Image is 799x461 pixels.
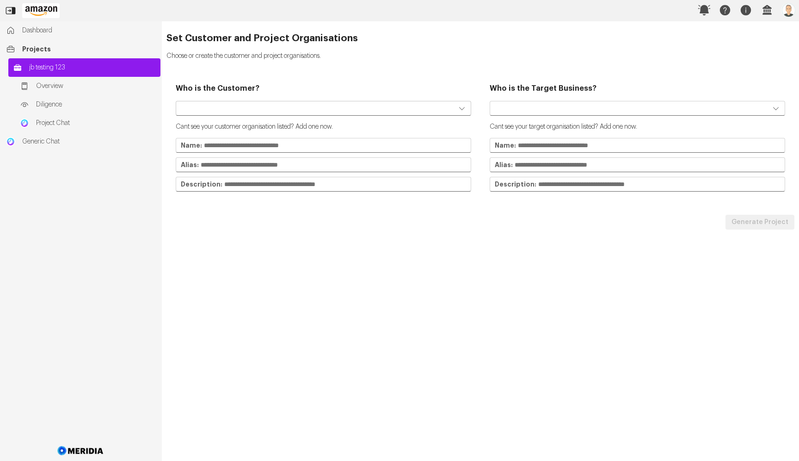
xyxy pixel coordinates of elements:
[6,137,15,146] img: Generic Chat
[56,441,105,461] img: Meridia Logo
[725,215,794,230] button: Generate Project
[781,3,796,18] img: Profile Icon
[22,44,156,54] span: Projects
[15,114,160,132] a: Project ChatProject Chat
[1,21,160,40] a: Dashboard
[181,180,222,189] strong: Description:
[181,160,199,169] strong: Alias:
[21,2,61,19] img: Customer Logo
[20,118,29,128] img: Project Chat
[36,100,156,109] span: Diligence
[495,160,513,169] strong: Alias:
[22,137,156,146] span: Generic Chat
[495,141,516,150] strong: Name:
[15,95,160,114] a: Diligence
[166,34,794,43] h2: Set Customer and Project Organisations
[15,77,160,95] a: Overview
[490,84,785,93] h3: Who is the Target Business?
[490,122,785,131] p: Cant see your target organisation listed? Add one now.
[36,81,156,91] span: Overview
[176,84,471,93] h3: Who is the Customer?
[176,122,471,131] p: Cant see your customer organisation listed? Add one now.
[1,132,160,151] a: Generic ChatGeneric Chat
[22,26,156,35] span: Dashboard
[36,118,156,128] span: Project Chat
[495,180,536,189] strong: Description:
[8,58,160,77] a: jb testing 123
[181,141,202,150] strong: Name:
[166,51,794,61] p: Choose or create the customer and project organisations.
[1,40,160,58] a: Projects
[29,63,156,72] span: jb testing 123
